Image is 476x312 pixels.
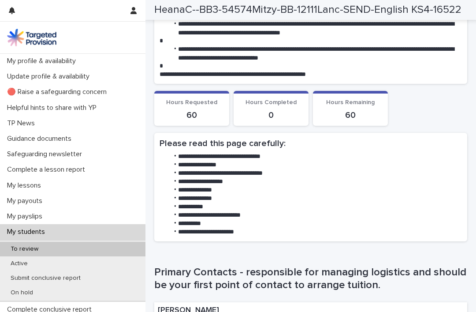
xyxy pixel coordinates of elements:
[4,228,52,236] p: My students
[4,119,42,128] p: TP News
[4,274,88,282] p: Submit conclusive report
[160,138,462,149] h2: Please read this page carefully:
[4,135,78,143] p: Guidance documents
[4,57,83,65] p: My profile & availability
[160,110,224,120] p: 60
[166,99,217,105] span: Hours Requested
[154,4,461,16] h2: HeanaC--BB3-54574Mitzy-BB-12111Lanc-SEND-English KS4-16522
[239,110,303,120] p: 0
[4,150,89,158] p: Safeguarding newsletter
[154,266,467,292] h1: Primary Contacts - responsible for managing logistics and should be your first point of contact t...
[4,72,97,81] p: Update profile & availability
[4,181,48,190] p: My lessons
[7,29,56,46] img: M5nRWzHhSzIhMunXDL62
[326,99,375,105] span: Hours Remaining
[318,110,383,120] p: 60
[245,99,297,105] span: Hours Completed
[4,104,104,112] p: Helpful hints to share with YP
[4,212,49,221] p: My payslips
[4,197,49,205] p: My payouts
[4,245,45,253] p: To review
[4,88,114,96] p: 🔴 Raise a safeguarding concern
[4,289,40,297] p: On hold
[4,165,92,174] p: Complete a lesson report
[4,260,35,267] p: Active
